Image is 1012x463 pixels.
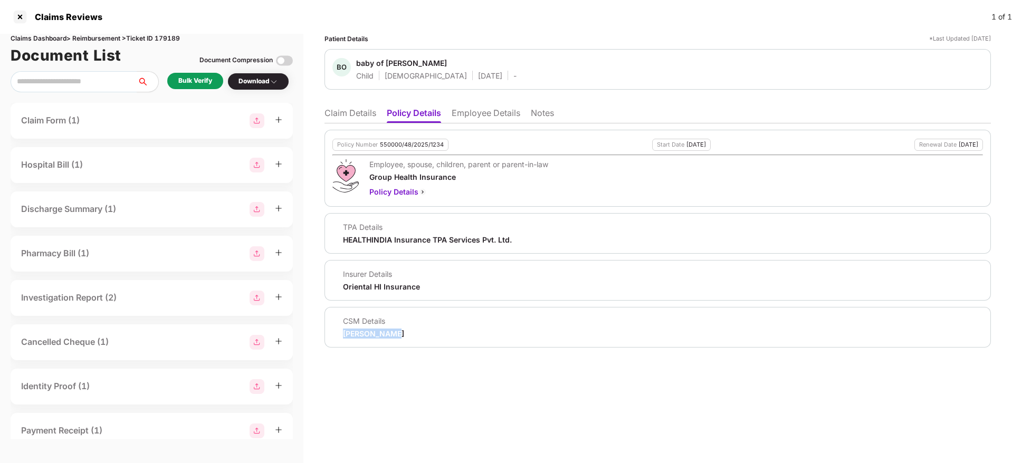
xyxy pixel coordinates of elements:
div: Document Compression [199,55,273,65]
span: plus [275,160,282,168]
span: plus [275,205,282,212]
div: Patient Details [324,34,368,44]
div: Policy Details [369,186,548,198]
div: Start Date [657,141,684,148]
div: Bulk Verify [178,76,212,86]
div: Oriental HI Insurance [343,282,420,292]
div: *Last Updated [DATE] [929,34,991,44]
div: baby of [PERSON_NAME] [356,58,447,68]
div: Claim Form (1) [21,114,80,127]
span: plus [275,293,282,301]
img: svg+xml;base64,PHN2ZyBpZD0iR3JvdXBfMjg4MTMiIGRhdGEtbmFtZT0iR3JvdXAgMjg4MTMiIHhtbG5zPSJodHRwOi8vd3... [250,158,264,172]
div: Insurer Details [343,269,420,279]
img: svg+xml;base64,PHN2ZyBpZD0iVG9nZ2xlLTMyeDMyIiB4bWxucz0iaHR0cDovL3d3dy53My5vcmcvMjAwMC9zdmciIHdpZH... [276,52,293,69]
img: svg+xml;base64,PHN2ZyBpZD0iR3JvdXBfMjg4MTMiIGRhdGEtbmFtZT0iR3JvdXAgMjg4MTMiIHhtbG5zPSJodHRwOi8vd3... [250,291,264,305]
div: Claims Dashboard > Reimbursement > Ticket ID 179189 [11,34,293,44]
img: svg+xml;base64,PHN2ZyBpZD0iR3JvdXBfMjg4MTMiIGRhdGEtbmFtZT0iR3JvdXAgMjg4MTMiIHhtbG5zPSJodHRwOi8vd3... [250,335,264,350]
div: [DEMOGRAPHIC_DATA] [385,71,467,81]
div: CSM Details [343,316,404,326]
div: HEALTHINDIA Insurance TPA Services Pvt. Ltd. [343,235,512,245]
span: plus [275,382,282,389]
li: Policy Details [387,108,441,123]
div: 550000/48/2025/1234 [380,141,444,148]
img: svg+xml;base64,PHN2ZyBpZD0iQmFjay0yMHgyMCIgeG1sbnM9Imh0dHA6Ly93d3cudzMub3JnLzIwMDAvc3ZnIiB3aWR0aD... [418,188,427,196]
li: Notes [531,108,554,123]
span: search [137,78,158,86]
div: Download [238,76,278,86]
div: Employee, spouse, children, parent or parent-in-law [369,159,548,169]
div: Investigation Report (2) [21,291,117,304]
div: Claims Reviews [28,12,102,22]
img: svg+xml;base64,PHN2ZyBpZD0iRHJvcGRvd24tMzJ4MzIiIHhtbG5zPSJodHRwOi8vd3d3LnczLm9yZy8yMDAwL3N2ZyIgd2... [270,78,278,86]
div: Identity Proof (1) [21,380,90,393]
img: svg+xml;base64,PHN2ZyBpZD0iR3JvdXBfMjg4MTMiIGRhdGEtbmFtZT0iR3JvdXAgMjg4MTMiIHhtbG5zPSJodHRwOi8vd3... [250,246,264,261]
button: search [137,71,159,92]
div: Discharge Summary (1) [21,202,116,216]
div: BO [332,58,351,76]
div: Hospital Bill (1) [21,158,83,171]
span: plus [275,116,282,123]
div: Group Health Insurance [369,172,548,182]
div: [DATE] [686,141,706,148]
span: plus [275,337,282,345]
img: svg+xml;base64,PHN2ZyBpZD0iR3JvdXBfMjg4MTMiIGRhdGEtbmFtZT0iR3JvdXAgMjg4MTMiIHhtbG5zPSJodHRwOi8vd3... [250,423,264,438]
div: Child [356,71,374,81]
li: Claim Details [324,108,376,123]
div: [PERSON_NAME] [343,329,404,339]
img: svg+xml;base64,PHN2ZyBpZD0iR3JvdXBfMjg4MTMiIGRhdGEtbmFtZT0iR3JvdXAgMjg4MTMiIHhtbG5zPSJodHRwOi8vd3... [250,379,264,394]
div: Policy Number [337,141,378,148]
div: Payment Receipt (1) [21,424,102,437]
img: svg+xml;base64,PHN2ZyB4bWxucz0iaHR0cDovL3d3dy53My5vcmcvMjAwMC9zdmciIHdpZHRoPSI0OS4zMiIgaGVpZ2h0PS... [332,159,358,192]
img: svg+xml;base64,PHN2ZyBpZD0iR3JvdXBfMjg4MTMiIGRhdGEtbmFtZT0iR3JvdXAgMjg4MTMiIHhtbG5zPSJodHRwOi8vd3... [250,113,264,128]
div: [DATE] [478,71,502,81]
img: svg+xml;base64,PHN2ZyBpZD0iR3JvdXBfMjg4MTMiIGRhdGEtbmFtZT0iR3JvdXAgMjg4MTMiIHhtbG5zPSJodHRwOi8vd3... [250,202,264,217]
span: plus [275,426,282,433]
div: 1 of 1 [991,11,1012,23]
div: [DATE] [959,141,978,148]
div: TPA Details [343,222,512,232]
span: plus [275,249,282,256]
div: Cancelled Cheque (1) [21,335,109,349]
li: Employee Details [452,108,520,123]
div: - [513,71,517,81]
h1: Document List [11,44,121,67]
div: Pharmacy Bill (1) [21,247,89,260]
div: Renewal Date [919,141,957,148]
